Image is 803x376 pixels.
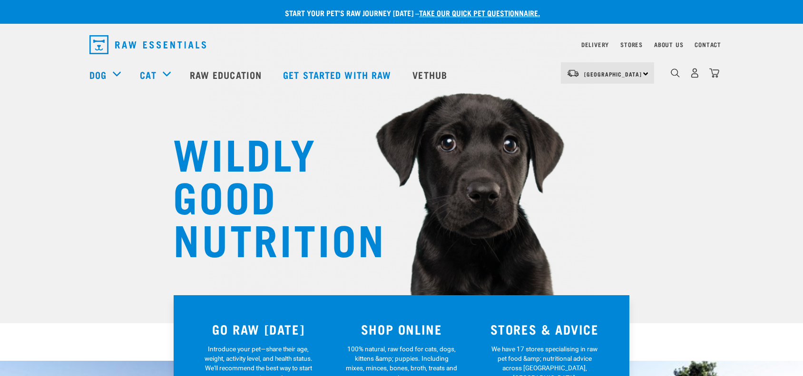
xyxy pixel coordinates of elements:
[690,68,700,78] img: user.png
[695,43,721,46] a: Contact
[180,56,274,94] a: Raw Education
[419,10,540,15] a: take our quick pet questionnaire.
[584,72,642,76] span: [GEOGRAPHIC_DATA]
[581,43,609,46] a: Delivery
[671,68,680,77] img: home-icon-1@2x.png
[89,67,107,82] a: Dog
[82,31,721,58] nav: dropdown navigation
[274,56,403,94] a: Get started with Raw
[336,322,468,337] h3: SHOP ONLINE
[89,35,206,54] img: Raw Essentials Logo
[620,43,643,46] a: Stores
[479,322,610,337] h3: STORES & ADVICE
[654,43,683,46] a: About Us
[403,56,459,94] a: Vethub
[193,322,324,337] h3: GO RAW [DATE]
[567,69,579,77] img: van-moving.png
[709,68,719,78] img: home-icon@2x.png
[140,67,156,82] a: Cat
[173,131,363,259] h1: WILDLY GOOD NUTRITION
